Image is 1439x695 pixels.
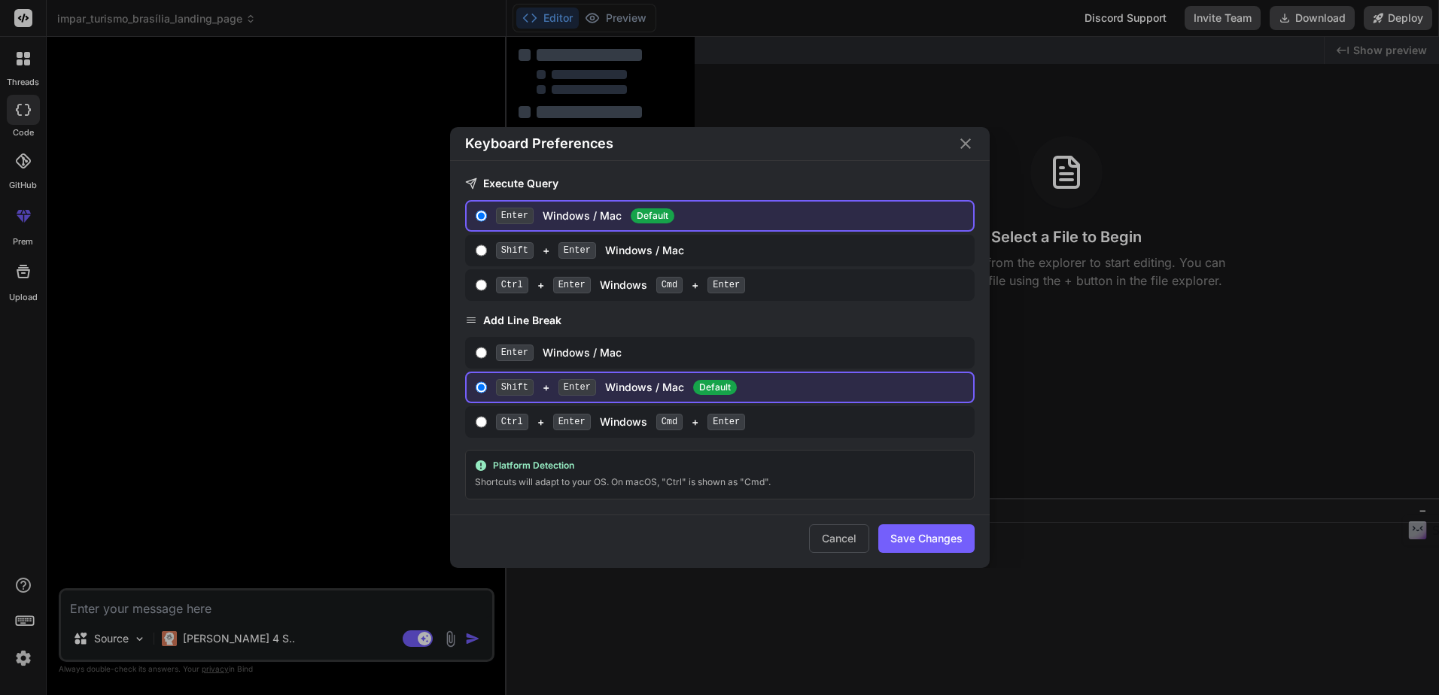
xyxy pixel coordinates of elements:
span: Enter [553,414,591,430]
div: Windows / Mac [496,344,967,361]
input: EnterWindows / Mac [476,347,487,359]
div: + Windows / Mac [496,379,967,396]
h2: Keyboard Preferences [465,133,613,154]
span: Shift [496,242,534,259]
button: Save Changes [878,524,975,553]
span: Cmd [656,277,683,293]
input: Ctrl+Enter Windows Cmd+Enter [476,416,487,428]
button: Cancel [809,524,869,553]
span: Enter [558,379,596,396]
span: Ctrl [496,414,528,430]
span: Enter [496,344,534,361]
span: Enter [707,414,745,430]
span: Default [631,208,674,223]
input: Shift+EnterWindows / MacDefault [476,381,487,393]
input: Ctrl+Enter Windows Cmd+Enter [476,279,487,291]
div: + Windows + [496,277,967,293]
div: Shortcuts will adapt to your OS. On macOS, "Ctrl" is shown as "Cmd". [475,475,965,490]
span: Ctrl [496,277,528,293]
div: Windows / Mac [496,208,967,224]
h3: Execute Query [465,176,975,191]
div: Platform Detection [475,460,965,472]
span: Enter [558,242,596,259]
span: Cmd [656,414,683,430]
h3: Add Line Break [465,313,975,328]
div: + Windows / Mac [496,242,967,259]
input: EnterWindows / Mac Default [476,210,487,222]
span: Enter [553,277,591,293]
div: + Windows + [496,414,967,430]
span: Enter [496,208,534,224]
span: Default [693,380,737,395]
input: Shift+EnterWindows / Mac [476,244,487,256]
button: Close [957,135,975,153]
span: Shift [496,379,534,396]
span: Enter [707,277,745,293]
